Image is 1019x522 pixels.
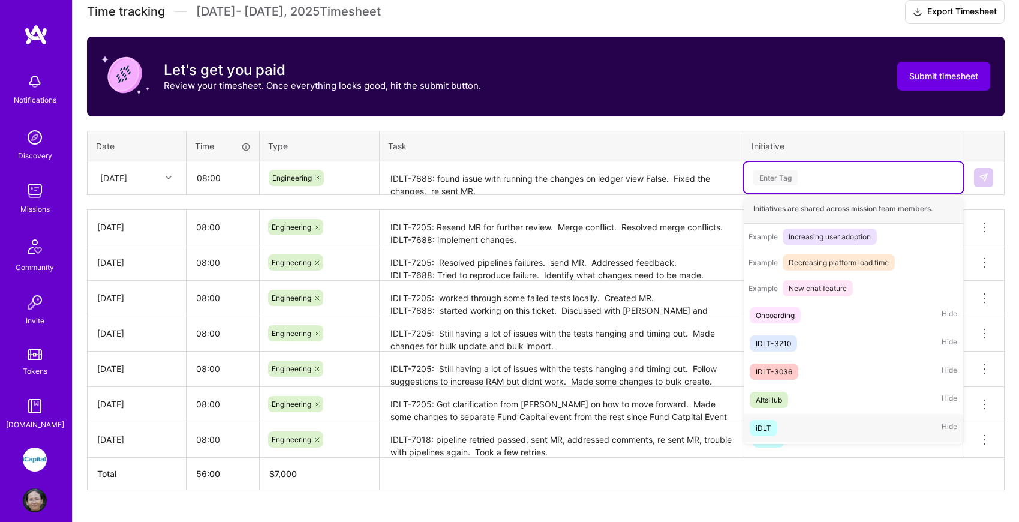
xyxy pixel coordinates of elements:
img: discovery [23,125,47,149]
img: tokens [28,349,42,360]
div: AltsHub [756,394,782,406]
p: Review your timesheet. Once everything looks good, hit the submit button. [164,79,481,92]
th: Total [88,457,187,490]
h3: Let's get you paid [164,61,481,79]
span: Example [749,232,778,241]
div: [DATE] [97,398,176,410]
img: logo [24,24,48,46]
th: Date [88,131,187,161]
div: [DOMAIN_NAME] [6,418,64,431]
input: HH:MM [187,317,259,349]
div: Initiatives are shared across mission team members. [744,194,963,224]
th: Task [380,131,743,161]
div: Onboarding [756,309,795,322]
div: [DATE] [97,362,176,375]
span: Engineering [272,400,311,409]
input: HH:MM [187,388,259,420]
input: HH:MM [187,282,259,314]
textarea: IDLT-7205: Got clarification from [PERSON_NAME] on how to move forward. Made some changes to sepa... [381,388,741,421]
th: Type [260,131,380,161]
input: HH:MM [187,211,259,243]
span: [DATE] - [DATE] , 2025 Timesheet [196,4,381,19]
textarea: IDLT-7018: pipeline retried passed, sent MR, addressed comments, re sent MR, trouble with pipelin... [381,424,741,457]
div: [DATE] [97,256,176,269]
a: iCapital: Build and maintain RESTful API [20,448,50,472]
div: [DATE] [100,172,127,184]
th: 56:00 [187,457,260,490]
span: Hide [942,364,957,380]
img: coin [101,51,149,99]
img: teamwork [23,179,47,203]
span: Decreasing platform load time [783,254,895,271]
img: Community [20,232,49,261]
div: [DATE] [97,292,176,304]
a: User Avatar [20,488,50,512]
img: User Avatar [23,488,47,512]
div: Community [16,261,54,274]
div: [DATE] [97,327,176,340]
span: Engineering [272,435,311,444]
div: [DATE] [97,221,176,233]
div: iDLT [756,422,771,434]
div: IDLT-3210 [756,337,791,350]
i: icon Download [913,6,922,19]
div: Invite [26,314,44,327]
textarea: IDLT-7205: Resend MR for further review. Merge conflict. Resolved merge conflicts. IDLT-7688: imp... [381,211,741,244]
input: HH:MM [187,247,259,278]
textarea: IDLT-7205: Still having a lot of issues with the tests hanging and timing out. Follow suggestions... [381,353,741,386]
div: Tokens [23,365,47,377]
span: Engineering [272,258,311,267]
span: $ 7,000 [269,469,297,479]
input: HH:MM [187,424,259,455]
textarea: IDLT-7205: Resolved pipelines failures. send MR. Addressed feedback. IDLT-7688: Tried to reproduc... [381,247,741,280]
div: [DATE] [97,433,176,446]
div: Missions [20,203,50,215]
span: Engineering [272,173,312,182]
i: icon Chevron [166,175,172,181]
span: Engineering [272,329,311,338]
span: Hide [942,307,957,323]
span: Hide [942,420,957,436]
span: Time tracking [87,4,165,19]
button: Submit timesheet [897,62,990,91]
span: Engineering [272,293,311,302]
input: HH:MM [187,353,259,385]
div: Discovery [18,149,52,162]
img: Submit [979,173,988,182]
img: Invite [23,290,47,314]
span: Submit timesheet [909,70,978,82]
span: New chat feature [783,280,853,296]
textarea: IDLT-7205: Still having a lot of issues with the tests hanging and timing out. Made changes for b... [381,317,741,350]
textarea: IDLT-7205: worked through some failed tests locally. Created MR. IDLT-7688: started working on th... [381,282,741,315]
input: HH:MM [187,162,258,194]
img: iCapital: Build and maintain RESTful API [23,448,47,472]
span: Increasing user adoption [783,229,877,245]
img: bell [23,70,47,94]
span: Hide [942,392,957,408]
div: IDLT-3036 [756,365,792,378]
span: Engineering [272,223,311,232]
img: guide book [23,394,47,418]
div: Initiative [752,140,955,152]
textarea: IDLT-7688: found issue with running the changes on ledger view False. Fixed the changes. re sent MR. [381,163,741,194]
span: Example [749,258,778,267]
span: Engineering [272,364,311,373]
div: Notifications [14,94,56,106]
span: Example [749,284,778,293]
div: Time [195,140,251,152]
span: Hide [942,335,957,352]
div: Enter Tag [753,169,798,187]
